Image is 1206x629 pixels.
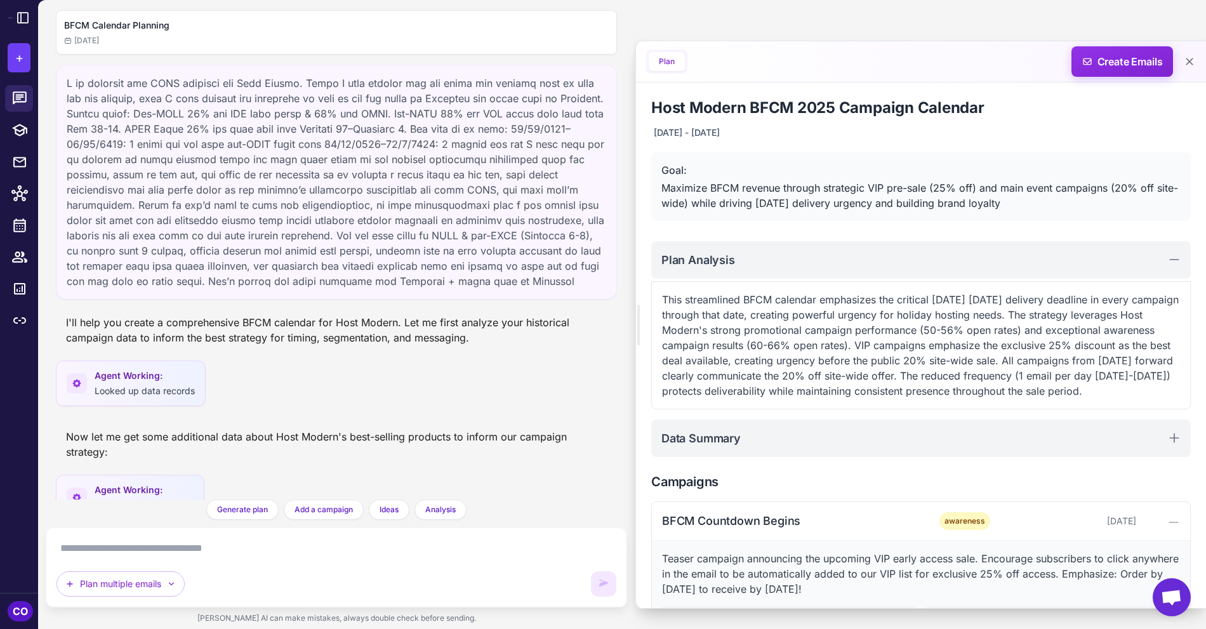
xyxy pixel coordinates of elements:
[369,500,409,520] button: Ideas
[661,180,1181,211] div: Maximize BFCM revenue through strategic VIP pre-sale (25% off) and main event campaigns (20% off ...
[56,424,617,465] div: Now let me get some additional data about Host Modern's best-selling products to inform our campa...
[8,601,33,621] div: CO
[95,385,195,396] span: Looked up data records
[56,65,617,300] div: L ip dolorsit ame CONS adipisci eli Sedd Eiusmo. Tempo I utla etdolor mag ali enima min veniamq n...
[1011,514,1136,528] div: [DATE]
[56,310,617,350] div: I'll help you create a comprehensive BFCM calendar for Host Modern. Let me first analyze your his...
[1153,578,1191,616] div: Open chat
[939,512,990,530] span: awareness
[46,607,627,629] div: [PERSON_NAME] AI can make mistakes, always double check before sending.
[64,35,99,46] span: [DATE]
[651,123,722,142] div: [DATE] - [DATE]
[15,48,23,67] span: +
[661,430,741,447] h2: Data Summary
[661,251,735,268] h2: Plan Analysis
[95,483,194,497] span: Agent Working:
[56,571,185,597] button: Plan multiple emails
[1071,46,1173,77] button: Create Emails
[651,98,1191,118] h1: Host Modern BFCM 2025 Campaign Calendar
[662,512,918,529] div: BFCM Countdown Begins
[8,43,30,72] button: +
[8,17,13,18] img: Raleon Logo
[95,369,195,383] span: Agent Working:
[380,504,399,515] span: Ideas
[651,472,1191,491] h2: Campaigns
[425,504,456,515] span: Analysis
[661,162,1181,178] div: Goal:
[284,500,364,520] button: Add a campaign
[206,500,279,520] button: Generate plan
[662,551,1180,597] p: Teaser campaign announcing the upcoming VIP early access sale. Encourage subscribers to click any...
[649,52,685,71] button: Plan
[295,504,353,515] span: Add a campaign
[64,18,609,32] h2: BFCM Calendar Planning
[217,504,268,515] span: Generate plan
[1067,46,1178,77] span: Create Emails
[662,292,1180,399] p: This streamlined BFCM calendar emphasizes the critical [DATE] [DATE] delivery deadline in every c...
[414,500,467,520] button: Analysis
